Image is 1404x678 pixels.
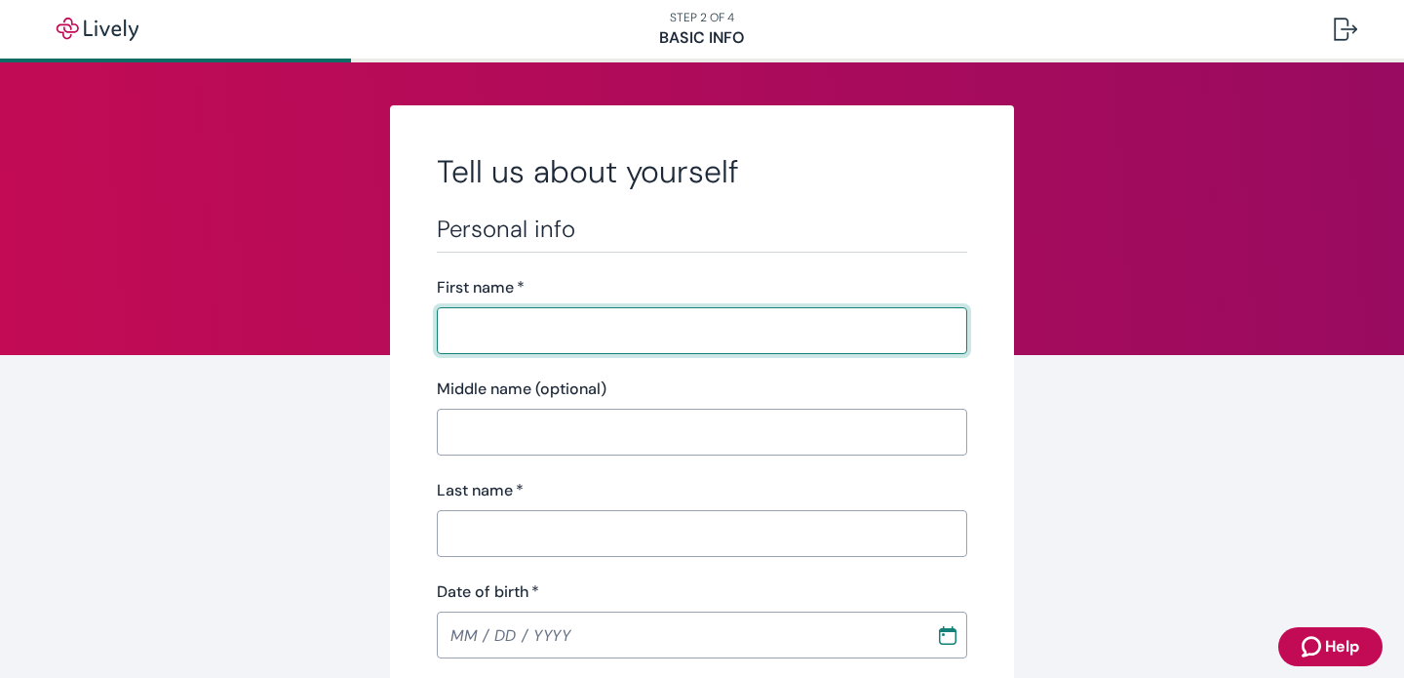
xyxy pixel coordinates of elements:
[43,18,152,41] img: Lively
[437,580,539,604] label: Date of birth
[437,616,922,655] input: MM / DD / YYYY
[437,152,967,191] h2: Tell us about yourself
[437,215,967,244] h3: Personal info
[930,618,965,653] button: Choose date
[1318,6,1373,53] button: Log out
[1302,635,1325,658] svg: Zendesk support icon
[1278,627,1383,666] button: Zendesk support iconHelp
[437,276,525,299] label: First name
[938,625,957,645] svg: Calendar
[1325,635,1359,658] span: Help
[437,479,524,502] label: Last name
[437,378,606,401] label: Middle name (optional)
